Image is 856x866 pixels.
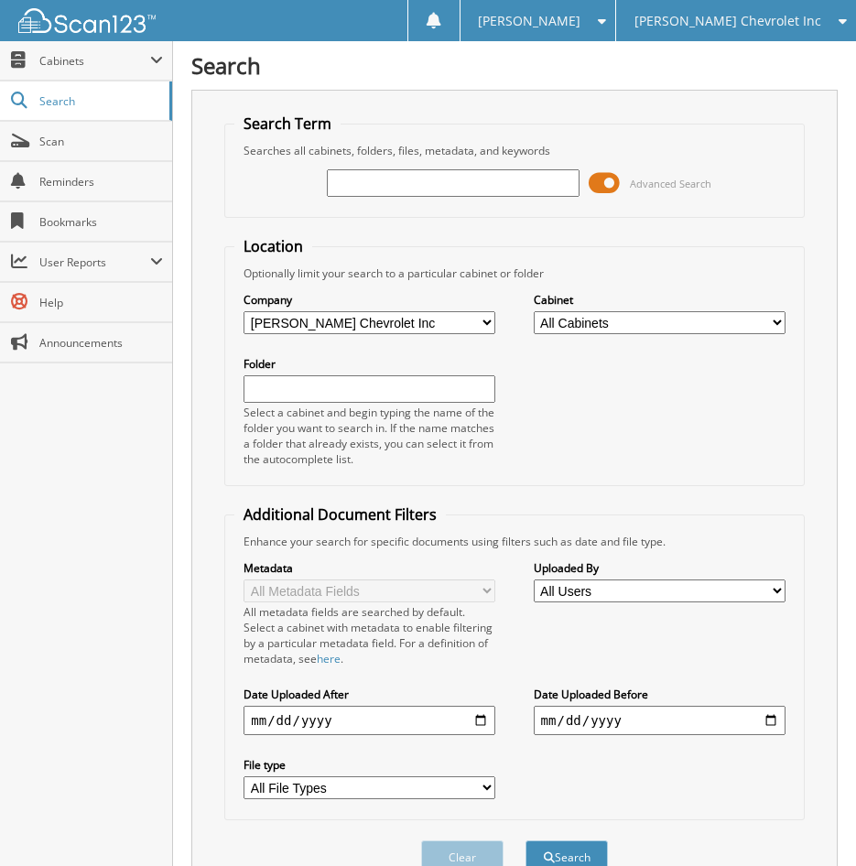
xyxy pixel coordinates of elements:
[534,560,786,576] label: Uploaded By
[234,143,794,158] div: Searches all cabinets, folders, files, metadata, and keywords
[630,177,711,190] span: Advanced Search
[39,93,160,109] span: Search
[39,214,163,230] span: Bookmarks
[234,534,794,549] div: Enhance your search for specific documents using filters such as date and file type.
[18,8,156,33] img: scan123-logo-white.svg
[244,405,495,467] div: Select a cabinet and begin typing the name of the folder you want to search in. If the name match...
[244,356,495,372] label: Folder
[244,292,495,308] label: Company
[244,604,495,666] div: All metadata fields are searched by default. Select a cabinet with metadata to enable filtering b...
[478,16,580,27] span: [PERSON_NAME]
[39,134,163,149] span: Scan
[234,236,312,256] legend: Location
[634,16,821,27] span: [PERSON_NAME] Chevrolet Inc
[244,757,495,773] label: File type
[39,335,163,351] span: Announcements
[244,560,495,576] label: Metadata
[764,778,856,866] iframe: Chat Widget
[317,651,341,666] a: here
[534,706,786,735] input: end
[39,174,163,189] span: Reminders
[234,114,341,134] legend: Search Term
[191,50,838,81] h1: Search
[244,687,495,702] label: Date Uploaded After
[244,706,495,735] input: start
[39,53,150,69] span: Cabinets
[39,254,150,270] span: User Reports
[534,687,786,702] label: Date Uploaded Before
[39,295,163,310] span: Help
[234,265,794,281] div: Optionally limit your search to a particular cabinet or folder
[534,292,786,308] label: Cabinet
[234,504,446,525] legend: Additional Document Filters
